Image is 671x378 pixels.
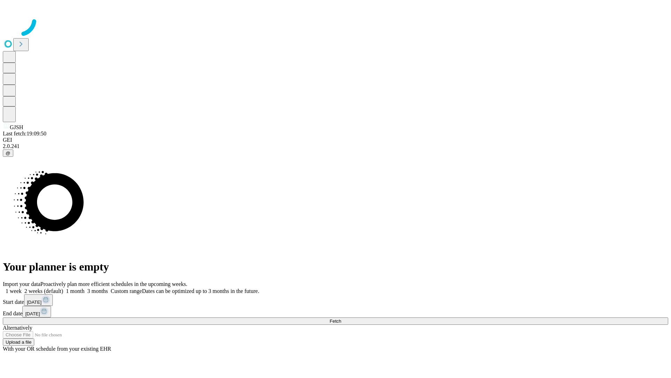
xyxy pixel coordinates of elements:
[66,288,85,294] span: 1 month
[6,288,22,294] span: 1 week
[25,311,40,316] span: [DATE]
[3,131,46,136] span: Last fetch: 19:09:50
[22,306,51,317] button: [DATE]
[142,288,259,294] span: Dates can be optimized up to 3 months in the future.
[10,124,23,130] span: GJSH
[3,137,668,143] div: GEI
[3,260,668,273] h1: Your planner is empty
[24,288,63,294] span: 2 weeks (default)
[27,300,42,305] span: [DATE]
[111,288,142,294] span: Custom range
[87,288,108,294] span: 3 months
[3,346,111,352] span: With your OR schedule from your existing EHR
[330,318,341,324] span: Fetch
[41,281,187,287] span: Proactively plan more efficient schedules in the upcoming weeks.
[3,281,41,287] span: Import your data
[24,294,53,306] button: [DATE]
[3,143,668,149] div: 2.0.241
[3,338,34,346] button: Upload a file
[3,306,668,317] div: End date
[3,294,668,306] div: Start date
[3,325,32,331] span: Alternatively
[3,149,13,157] button: @
[3,317,668,325] button: Fetch
[6,150,10,156] span: @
